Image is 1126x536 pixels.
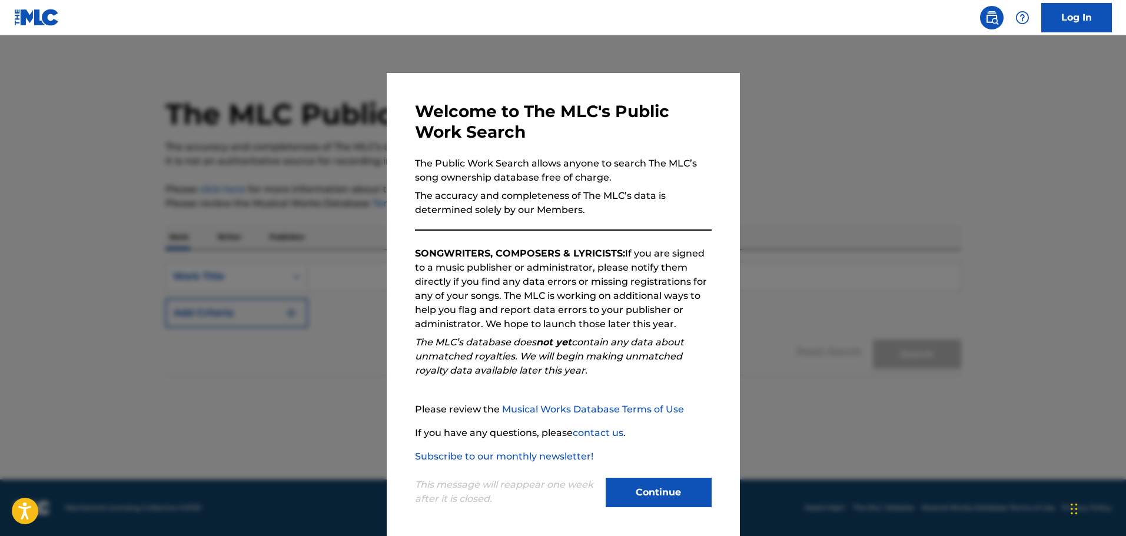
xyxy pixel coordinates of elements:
em: The MLC’s database does contain any data about unmatched royalties. We will begin making unmatche... [415,337,684,376]
a: Subscribe to our monthly newsletter! [415,451,593,462]
p: The Public Work Search allows anyone to search The MLC’s song ownership database free of charge. [415,157,712,185]
p: The accuracy and completeness of The MLC’s data is determined solely by our Members. [415,189,712,217]
a: Musical Works Database Terms of Use [502,404,684,415]
img: help [1015,11,1029,25]
p: If you are signed to a music publisher or administrator, please notify them directly if you find ... [415,247,712,331]
p: Please review the [415,402,712,417]
div: Drag [1071,491,1078,527]
p: This message will reappear one week after it is closed. [415,478,599,506]
a: Public Search [980,6,1004,29]
iframe: Chat Widget [1067,480,1126,536]
div: Help [1011,6,1034,29]
strong: not yet [536,337,572,348]
img: search [985,11,999,25]
img: MLC Logo [14,9,59,26]
a: contact us [573,427,623,438]
a: Log In [1041,3,1112,32]
p: If you have any questions, please . [415,426,712,440]
strong: SONGWRITERS, COMPOSERS & LYRICISTS: [415,248,625,259]
button: Continue [606,478,712,507]
h3: Welcome to The MLC's Public Work Search [415,101,712,142]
